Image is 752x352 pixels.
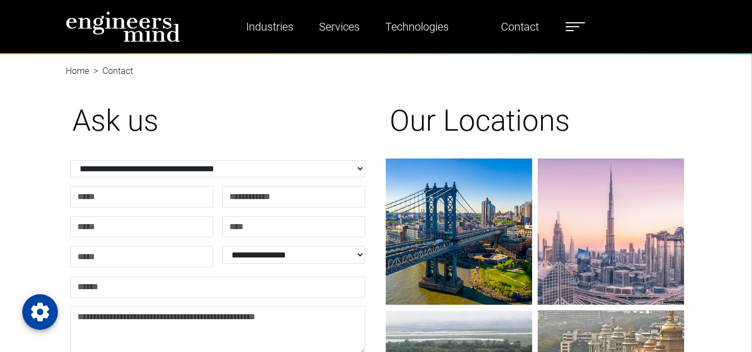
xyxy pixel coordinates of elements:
a: Industries [242,14,298,39]
a: Technologies [381,14,453,39]
img: gif [386,158,532,305]
a: Contact [497,14,543,39]
h1: Our Locations [390,103,680,139]
nav: breadcrumb [66,53,687,67]
h1: Ask us [72,103,363,139]
li: Contact [89,65,133,78]
img: gif [538,158,684,305]
a: Services [314,14,364,39]
img: logo [66,11,180,42]
a: Home [66,66,89,76]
